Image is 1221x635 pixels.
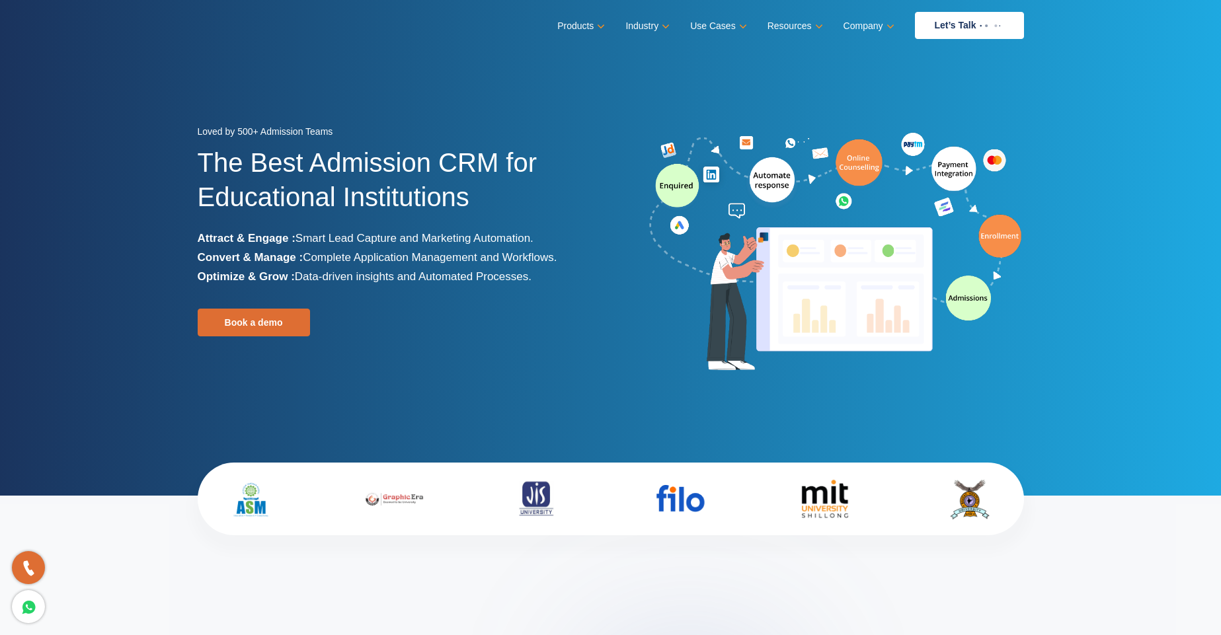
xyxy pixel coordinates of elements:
[198,270,295,283] b: Optimize & Grow :
[198,122,601,145] div: Loved by 500+ Admission Teams
[198,145,601,229] h1: The Best Admission CRM for Educational Institutions
[557,17,602,36] a: Products
[915,12,1024,39] a: Let’s Talk
[198,251,303,264] b: Convert & Manage :
[844,17,892,36] a: Company
[690,17,744,36] a: Use Cases
[768,17,820,36] a: Resources
[295,232,533,244] span: Smart Lead Capture and Marketing Automation.
[647,130,1024,376] img: admission-software-home-page-header
[198,232,295,244] b: Attract & Engage :
[303,251,557,264] span: Complete Application Management and Workflows.
[625,17,667,36] a: Industry
[295,270,532,283] span: Data-driven insights and Automated Processes.
[198,309,310,336] a: Book a demo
